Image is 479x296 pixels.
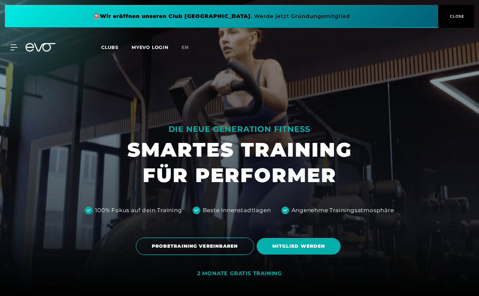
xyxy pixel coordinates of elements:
[257,233,343,259] a: MITGLIED WERDEN
[95,206,182,215] div: 100% Fokus auf dein Training
[197,270,282,277] div: 2 MONATE GRATIS TRAINING
[127,137,352,188] h1: SMARTES TRAINING FÜR PERFORMER
[136,233,257,260] a: PROBETRAINING VEREINBAREN
[101,44,132,50] a: Clubs
[152,243,238,250] span: PROBETRAINING VEREINBAREN
[272,243,325,250] span: MITGLIED WERDEN
[292,206,394,215] div: Angenehme Trainingsatmosphäre
[203,206,271,215] div: Beste Innenstadtlagen
[127,124,352,134] div: DIE NEUE GENERATION FITNESS
[132,44,168,50] a: MYEVO LOGIN
[448,13,464,19] span: CLOSE
[101,44,119,50] span: Clubs
[438,5,474,28] button: CLOSE
[182,44,189,50] span: en
[182,44,197,51] a: en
